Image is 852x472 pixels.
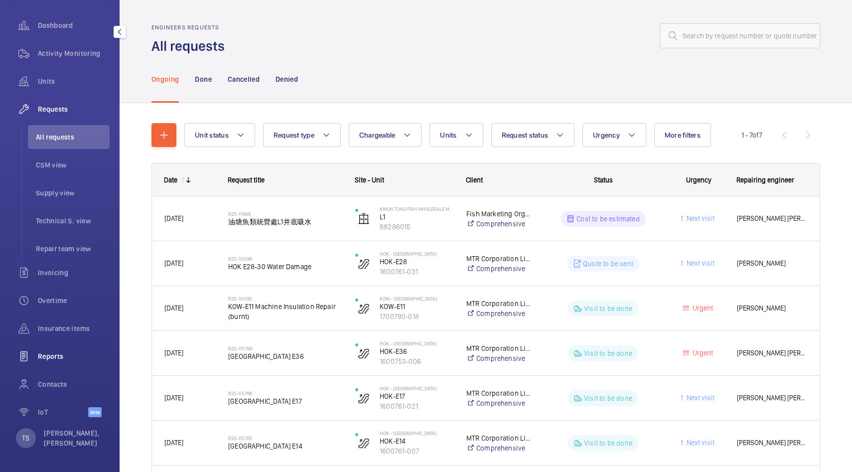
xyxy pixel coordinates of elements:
[691,304,713,312] span: Urgent
[691,349,713,357] span: Urgent
[685,394,714,402] span: Next visit
[228,217,342,227] span: 油塘魚類統營處L1井底吸水
[38,20,110,30] span: Dashboard
[44,428,104,448] p: [PERSON_NAME], [PERSON_NAME]
[380,312,453,321] p: 1700790-018
[466,398,533,408] a: Comprehensive
[349,123,422,147] button: Chargeable
[36,132,110,142] span: All requests
[228,211,342,217] h2: R25-11946
[380,436,453,446] p: HOK-E14
[38,104,110,114] span: Requests
[228,345,342,351] h2: R25-05769
[466,264,533,274] a: Comprehensive
[466,219,533,229] a: Comprehensive
[737,437,807,449] span: [PERSON_NAME] [PERSON_NAME]
[584,304,632,314] p: Visit to be done
[88,407,102,417] span: Beta
[380,222,453,232] p: 88286015
[380,446,453,456] p: 1600761-007
[228,435,342,441] h2: R25-05765
[737,258,807,269] span: [PERSON_NAME]
[665,131,701,139] span: More filters
[380,401,453,411] p: 1600761-021
[228,296,342,302] h2: R25-10095
[466,299,533,309] p: MTR Corporation Limited
[228,74,260,84] p: Cancelled
[38,351,110,361] span: Reports
[593,131,620,139] span: Urgency
[184,123,255,147] button: Unit status
[38,323,110,333] span: Insurance items
[228,396,342,406] span: [GEOGRAPHIC_DATA] E17
[228,390,342,396] h2: R25-05766
[380,267,453,277] p: 1600761-031
[228,302,342,321] span: KOW-E11 Machine Insulation Repair (burnt)
[466,343,533,353] p: MTR Corporation Limited
[358,258,370,270] img: escalator.svg
[164,214,183,222] span: [DATE]
[584,438,632,448] p: Visit to be done
[228,262,342,272] span: HOK E28-30 Water Damage
[38,407,88,417] span: IoT
[151,37,231,55] h1: All requests
[685,259,714,267] span: Next visit
[737,347,807,359] span: [PERSON_NAME] [PERSON_NAME]
[660,23,820,48] input: Search by request number or quote number
[38,48,110,58] span: Activity Monitoring
[440,131,456,139] span: Units
[358,392,370,404] img: escalator.svg
[228,351,342,361] span: [GEOGRAPHIC_DATA] E36
[151,24,231,31] h2: Engineers requests
[466,443,533,453] a: Comprehensive
[38,76,110,86] span: Units
[380,257,453,267] p: HOK-E28
[164,259,183,267] span: [DATE]
[466,353,533,363] a: Comprehensive
[36,216,110,226] span: Technical S. view
[380,212,453,222] p: L1
[36,188,110,198] span: Supply view
[737,303,807,314] span: [PERSON_NAME]
[584,393,632,403] p: Visit to be done
[594,176,613,184] span: Status
[358,347,370,359] img: escalator.svg
[752,131,759,139] span: of
[502,131,549,139] span: Request status
[228,441,342,451] span: [GEOGRAPHIC_DATA] E14
[466,254,533,264] p: MTR Corporation Limited
[358,213,370,225] img: elevator.svg
[380,430,453,436] p: HOK - [GEOGRAPHIC_DATA]
[355,176,384,184] span: Site - Unit
[228,256,342,262] h2: R25-10098
[686,176,711,184] span: Urgency
[582,123,646,147] button: Urgency
[164,176,177,184] div: Date
[737,213,807,224] span: [PERSON_NAME] [PERSON_NAME]
[736,176,794,184] span: Repairing engineer
[195,74,211,84] p: Done
[380,340,453,346] p: HOK - [GEOGRAPHIC_DATA]
[466,176,483,184] span: Client
[466,209,533,219] p: Fish Marketing Organization
[22,433,29,443] p: TS
[36,160,110,170] span: CSM view
[164,439,183,447] span: [DATE]
[195,131,229,139] span: Unit status
[429,123,483,147] button: Units
[274,131,314,139] span: Request type
[263,123,341,147] button: Request type
[380,251,453,257] p: HOK - [GEOGRAPHIC_DATA]
[491,123,575,147] button: Request status
[654,123,711,147] button: More filters
[36,244,110,254] span: Repair team view
[380,296,453,302] p: KOW - [GEOGRAPHIC_DATA]
[38,296,110,306] span: Overtime
[38,379,110,389] span: Contacts
[164,394,183,402] span: [DATE]
[583,259,633,269] p: Quote to be sent
[380,302,453,312] p: KOW-E11
[380,356,453,366] p: 1600753-006
[164,304,183,312] span: [DATE]
[685,439,714,447] span: Next visit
